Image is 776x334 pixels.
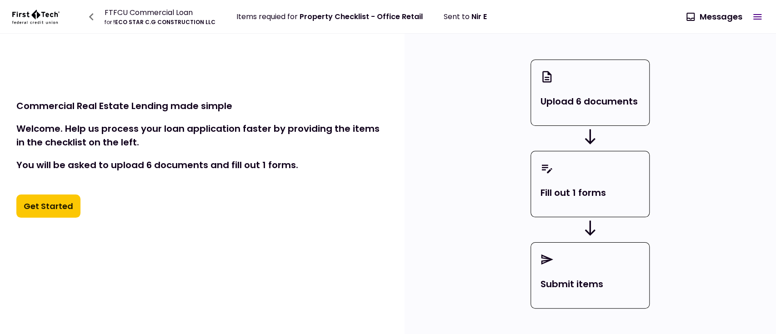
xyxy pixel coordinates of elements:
[16,194,80,218] button: Get Started
[105,18,215,26] div: !ECO STAR C.G CONSTRUCTION LLC
[16,159,298,171] strong: You will be asked to upload 6 documents and fill out 1 forms.
[105,18,112,26] span: for
[680,5,750,29] button: Messages
[540,277,640,291] p: Submit items
[16,122,380,149] strong: Welcome. Help us process your loan application faster by providing the items in the checklist on ...
[11,3,61,31] img: Logo
[300,11,423,22] span: Property Checklist - Office Retail
[236,11,423,22] div: Items requied for
[471,11,487,22] span: Nir E
[16,100,232,112] strong: Commercial Real Estate Lending made simple
[444,11,487,22] div: Sent to
[540,186,640,199] p: Fill out 1 forms
[540,95,640,108] p: Upload 6 documents
[105,7,215,18] div: FTFCU Commercial Loan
